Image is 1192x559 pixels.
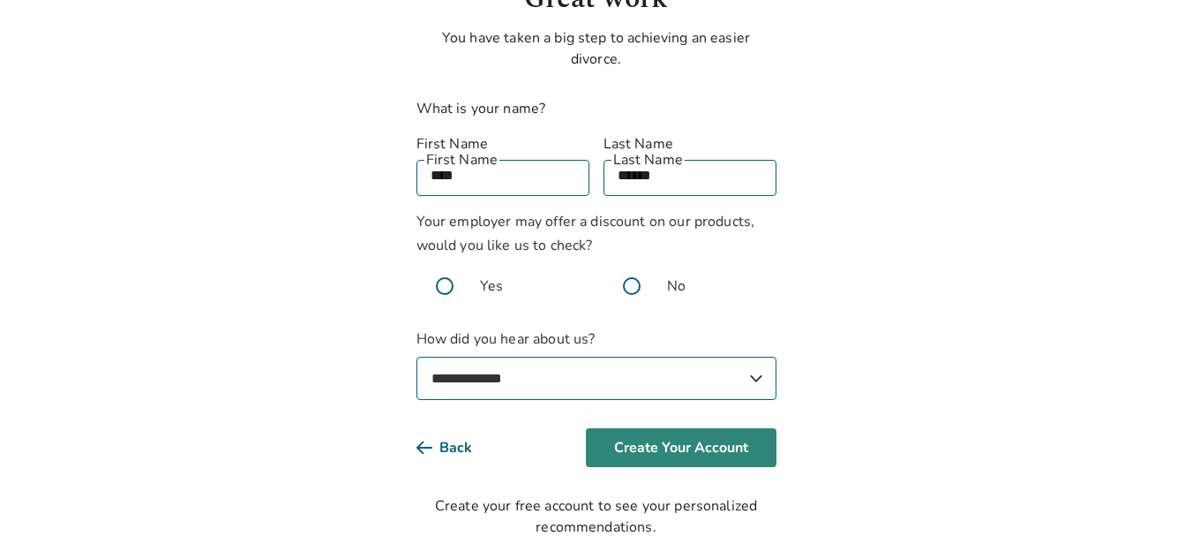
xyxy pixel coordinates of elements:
label: How did you hear about us? [416,329,776,400]
div: Create your free account to see your personalized recommendations. [416,495,776,538]
span: No [667,276,686,297]
button: Create Your Account [586,428,776,467]
label: What is your name? [416,99,546,118]
iframe: Chat Widget [1104,474,1192,559]
label: First Name [416,133,589,155]
p: You have taken a big step to achieving an easier divorce. [416,27,776,70]
label: Last Name [603,133,776,155]
button: Back [416,428,500,467]
span: Yes [480,276,503,297]
select: How did you hear about us? [416,357,776,400]
span: Your employer may offer a discount on our products, would you like us to check? [416,212,755,255]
